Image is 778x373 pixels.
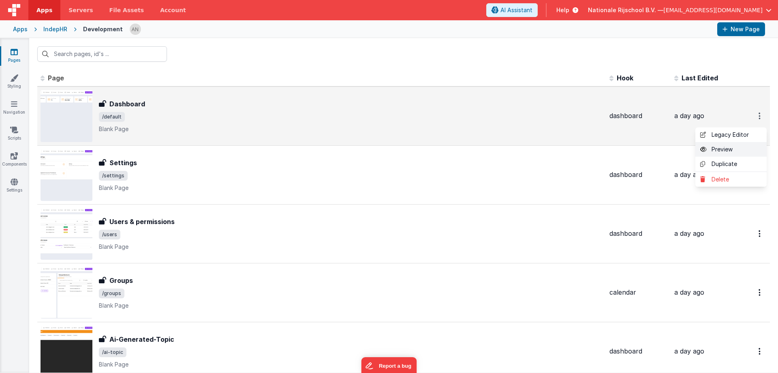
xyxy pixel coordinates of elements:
[695,127,767,142] a: Legacy Editor
[588,6,772,14] button: Nationale Rijschool B.V. — [EMAIL_ADDRESS][DOMAIN_NAME]
[663,6,763,14] span: [EMAIL_ADDRESS][DOMAIN_NAME]
[36,6,52,14] span: Apps
[695,142,767,157] a: Preview
[68,6,93,14] span: Servers
[500,6,532,14] span: AI Assistant
[109,6,144,14] span: File Assets
[486,3,538,17] button: AI Assistant
[588,6,663,14] span: Nationale Rijschool B.V. —
[695,127,767,187] div: Options
[556,6,569,14] span: Help
[695,172,767,187] a: Delete
[695,157,767,172] a: Duplicate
